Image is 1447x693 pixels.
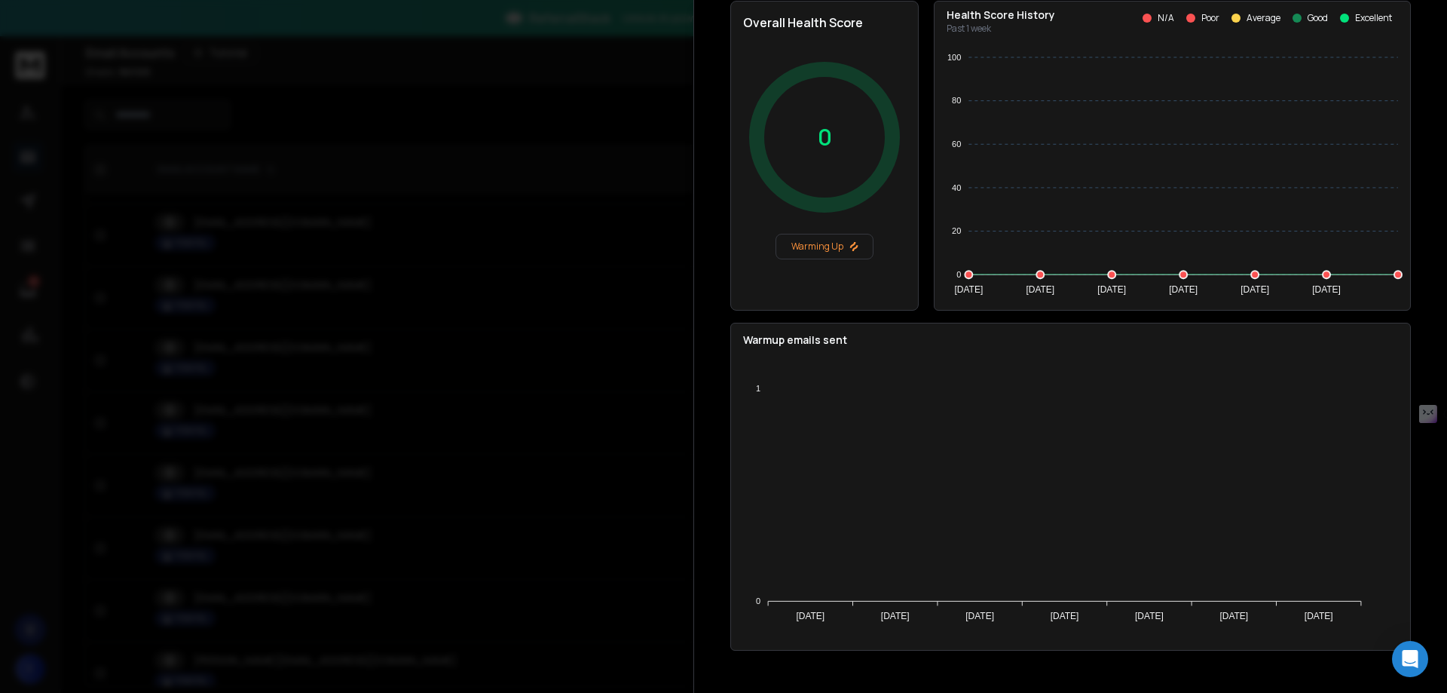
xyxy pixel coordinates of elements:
[1158,12,1174,24] p: N/A
[952,183,961,192] tspan: 40
[1135,611,1164,621] tspan: [DATE]
[177,89,240,99] div: Palabras clave
[947,53,961,62] tspan: 100
[24,39,36,51] img: website_grey.svg
[1169,284,1198,295] tspan: [DATE]
[952,96,961,105] tspan: 80
[39,39,111,51] div: Dominio: [URL]
[161,87,173,100] img: tab_keywords_by_traffic_grey.svg
[42,24,74,36] div: v 4.0.25
[1247,12,1280,24] p: Average
[756,384,760,393] tspan: 1
[743,14,906,32] h2: Overall Health Score
[782,241,867,253] p: Warming Up
[956,270,961,279] tspan: 0
[952,226,961,235] tspan: 20
[1392,641,1428,677] div: Open Intercom Messenger
[1026,284,1054,295] tspan: [DATE]
[1312,284,1341,295] tspan: [DATE]
[1308,12,1328,24] p: Good
[743,333,1398,348] p: Warmup emails sent
[63,87,75,100] img: tab_domain_overview_orange.svg
[79,89,115,99] div: Dominio
[947,23,1055,35] p: Past 1 week
[756,596,760,606] tspan: 0
[947,8,1055,23] p: Health Score History
[952,140,961,149] tspan: 60
[965,611,994,621] tspan: [DATE]
[1305,611,1333,621] tspan: [DATE]
[818,124,832,151] p: 0
[881,611,910,621] tspan: [DATE]
[1051,611,1079,621] tspan: [DATE]
[1355,12,1392,24] p: Excellent
[24,24,36,36] img: logo_orange.svg
[1241,284,1269,295] tspan: [DATE]
[796,611,824,621] tspan: [DATE]
[954,284,983,295] tspan: [DATE]
[1201,12,1219,24] p: Poor
[1219,611,1248,621] tspan: [DATE]
[1097,284,1126,295] tspan: [DATE]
